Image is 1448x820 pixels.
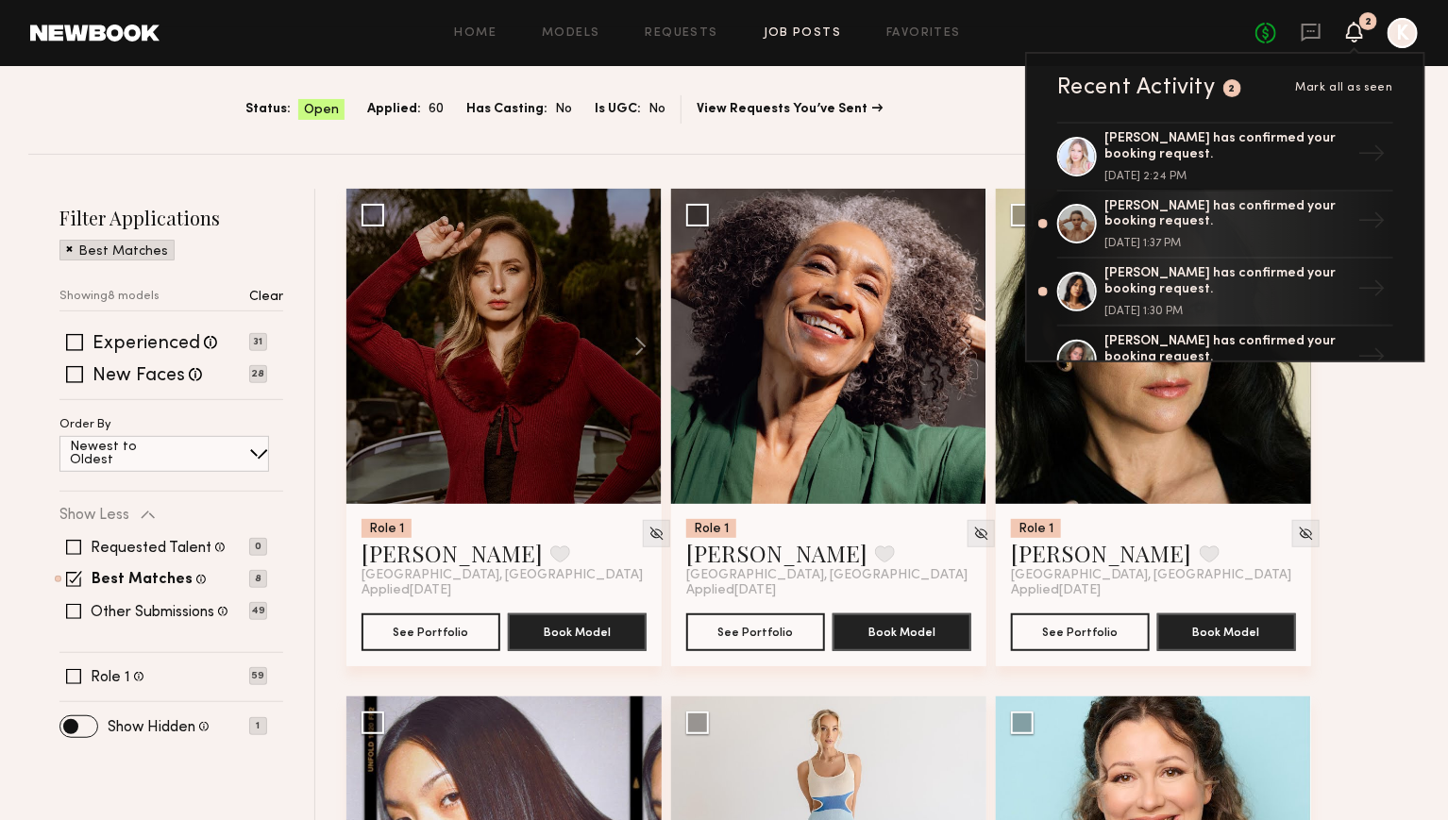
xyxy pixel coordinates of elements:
div: Role 1 [1011,519,1061,538]
p: 31 [249,333,267,351]
div: Role 1 [362,519,412,538]
p: 28 [249,365,267,383]
div: → [1350,335,1393,384]
a: Book Model [1157,623,1296,639]
a: [PERSON_NAME] has confirmed your booking request.[DATE] 1:37 PM→ [1057,192,1393,259]
div: Applied [DATE] [362,583,647,598]
label: Requested Talent [91,541,211,556]
button: See Portfolio [686,613,825,651]
a: Job Posts [764,27,842,40]
p: Show Less [59,508,129,523]
a: [PERSON_NAME] has confirmed your booking request.[DATE] 2:24 PM→ [1057,122,1393,192]
div: → [1350,267,1393,316]
span: 60 [429,99,444,120]
p: 1 [249,717,267,735]
a: [PERSON_NAME] has confirmed your booking request.[DATE] 1:30 PM→ [1057,259,1393,326]
div: [PERSON_NAME] has confirmed your booking request. [1104,199,1350,231]
p: 8 [249,570,267,588]
span: [GEOGRAPHIC_DATA], [GEOGRAPHIC_DATA] [686,568,968,583]
a: [PERSON_NAME] [362,538,543,568]
p: Order By [59,419,111,431]
span: Has Casting: [466,99,547,120]
div: [DATE] 1:30 PM [1104,306,1350,317]
a: Book Model [508,623,647,639]
button: See Portfolio [362,613,500,651]
div: Recent Activity [1057,76,1216,99]
a: Favorites [886,27,961,40]
img: Unhide Model [973,526,989,542]
span: Applied: [367,99,421,120]
button: See Portfolio [1011,613,1150,651]
p: Showing 8 models [59,291,160,303]
div: [PERSON_NAME] has confirmed your booking request. [1104,266,1350,298]
div: → [1350,199,1393,248]
div: Applied [DATE] [1011,583,1296,598]
span: Open [304,101,339,120]
a: [PERSON_NAME] has confirmed your booking request.→ [1057,326,1393,394]
label: Best Matches [92,573,193,588]
a: Book Model [833,623,971,639]
button: Book Model [1157,613,1296,651]
p: Newest to Oldest [70,441,182,467]
span: [GEOGRAPHIC_DATA], [GEOGRAPHIC_DATA] [362,568,643,583]
div: [DATE] 1:37 PM [1104,238,1350,249]
span: Status: [245,99,291,120]
span: No [648,99,665,120]
div: [PERSON_NAME] has confirmed your booking request. [1104,131,1350,163]
span: [GEOGRAPHIC_DATA], [GEOGRAPHIC_DATA] [1011,568,1292,583]
div: Applied [DATE] [686,583,971,598]
img: Unhide Model [1298,526,1314,542]
p: 49 [249,602,267,620]
a: Requests [646,27,718,40]
label: Experienced [93,335,200,354]
label: Role 1 [91,670,130,685]
div: 2 [1229,84,1237,94]
label: New Faces [93,367,185,386]
img: Unhide Model [648,526,665,542]
a: K [1388,18,1418,48]
button: Book Model [508,613,647,651]
div: → [1350,132,1393,181]
p: 0 [249,538,267,556]
div: [PERSON_NAME] has confirmed your booking request. [1104,334,1350,366]
h2: Filter Applications [59,205,283,230]
label: Other Submissions [91,605,214,620]
button: Book Model [833,613,971,651]
a: Home [455,27,497,40]
p: Clear [249,291,283,304]
div: [DATE] 2:24 PM [1104,171,1350,182]
label: Show Hidden [108,720,195,735]
a: View Requests You’ve Sent [697,103,883,116]
p: 59 [249,667,267,685]
div: 2 [1365,17,1372,27]
p: Best Matches [78,245,168,259]
span: Mark all as seen [1295,82,1393,93]
a: [PERSON_NAME] [1011,538,1192,568]
span: No [555,99,572,120]
a: [PERSON_NAME] [686,538,867,568]
div: Role 1 [686,519,736,538]
a: Models [542,27,599,40]
span: Is UGC: [595,99,641,120]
